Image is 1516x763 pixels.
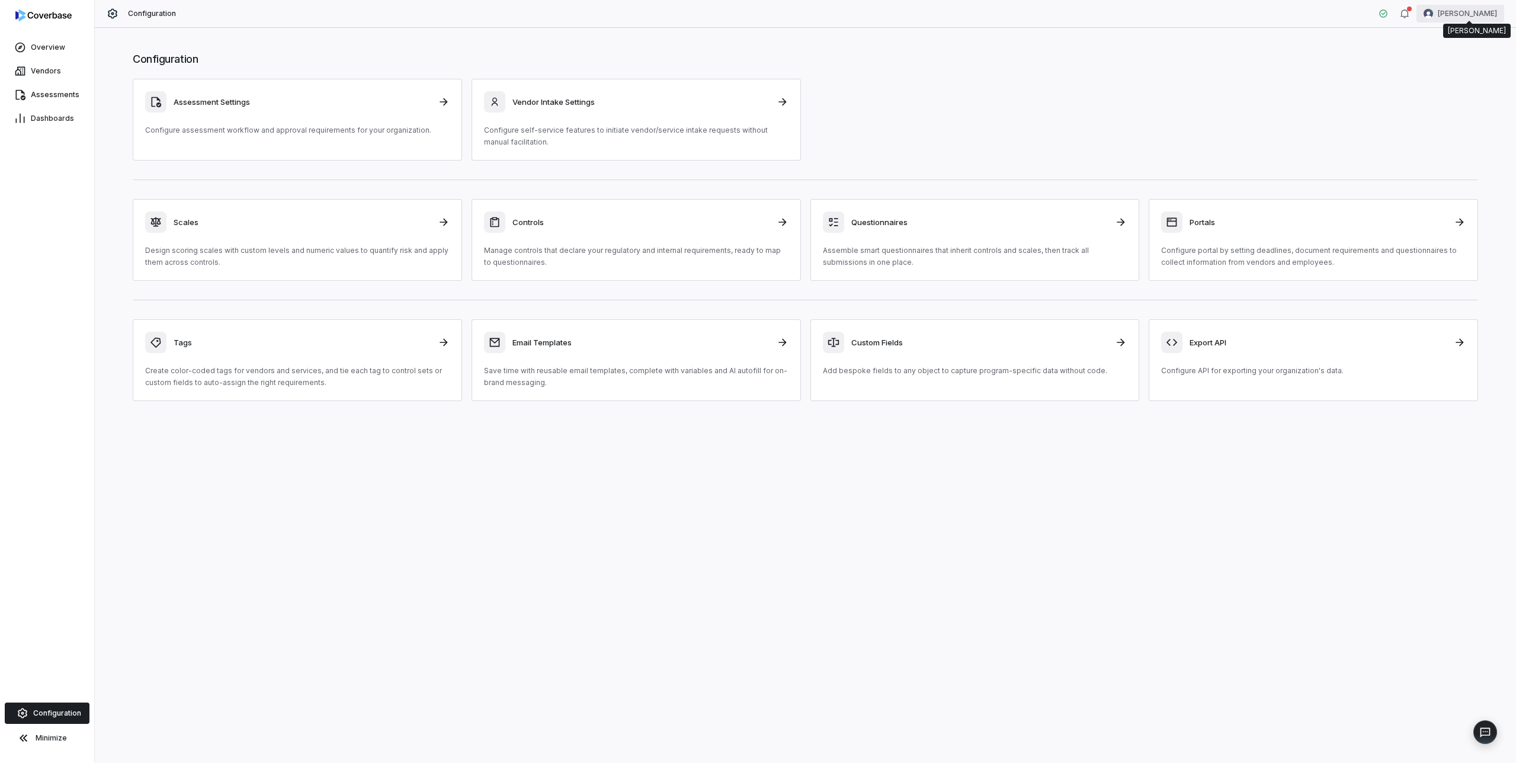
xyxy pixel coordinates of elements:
p: Save time with reusable email templates, complete with variables and AI autofill for on-brand mes... [484,365,789,389]
h3: Email Templates [512,337,770,348]
p: Configure API for exporting your organization's data. [1161,365,1466,377]
h3: Questionnaires [851,217,1108,227]
a: ControlsManage controls that declare your regulatory and internal requirements, ready to map to q... [472,199,801,281]
h3: Scales [174,217,431,227]
span: [PERSON_NAME] [1438,9,1497,18]
a: Export APIConfigure API for exporting your organization's data. [1149,319,1478,401]
a: Assessments [2,84,92,105]
img: logo-D7KZi-bG.svg [15,9,72,21]
span: Configuration [128,9,177,18]
p: Manage controls that declare your regulatory and internal requirements, ready to map to questionn... [484,245,789,268]
a: Vendor Intake SettingsConfigure self-service features to initiate vendor/service intake requests ... [472,79,801,161]
p: Configure assessment workflow and approval requirements for your organization. [145,124,450,136]
button: Mike Phillips avatar[PERSON_NAME] [1416,5,1504,23]
a: Custom FieldsAdd bespoke fields to any object to capture program-specific data without code. [810,319,1140,401]
a: Assessment SettingsConfigure assessment workflow and approval requirements for your organization. [133,79,462,161]
p: Configure portal by setting deadlines, document requirements and questionnaires to collect inform... [1161,245,1466,268]
p: Configure self-service features to initiate vendor/service intake requests without manual facilit... [484,124,789,148]
a: Email TemplatesSave time with reusable email templates, complete with variables and AI autofill f... [472,319,801,401]
a: Overview [2,37,92,58]
button: Minimize [5,726,89,750]
span: Dashboards [31,114,74,123]
span: Minimize [36,733,67,743]
p: Assemble smart questionnaires that inherit controls and scales, then track all submissions in one... [823,245,1127,268]
a: Vendors [2,60,92,82]
span: Vendors [31,66,61,76]
h3: Tags [174,337,431,348]
h3: Custom Fields [851,337,1108,348]
a: TagsCreate color-coded tags for vendors and services, and tie each tag to control sets or custom ... [133,319,462,401]
p: Create color-coded tags for vendors and services, and tie each tag to control sets or custom fiel... [145,365,450,389]
img: Mike Phillips avatar [1424,9,1433,18]
p: Add bespoke fields to any object to capture program-specific data without code. [823,365,1127,377]
h3: Portals [1190,217,1447,227]
a: Configuration [5,703,89,724]
h3: Controls [512,217,770,227]
span: Overview [31,43,65,52]
h3: Export API [1190,337,1447,348]
a: Dashboards [2,108,92,129]
div: [PERSON_NAME] [1448,26,1506,36]
span: Assessments [31,90,79,100]
h3: Vendor Intake Settings [512,97,770,107]
p: Design scoring scales with custom levels and numeric values to quantify risk and apply them acros... [145,245,450,268]
h1: Configuration [133,52,1478,67]
a: PortalsConfigure portal by setting deadlines, document requirements and questionnaires to collect... [1149,199,1478,281]
span: Configuration [33,708,81,718]
h3: Assessment Settings [174,97,431,107]
a: ScalesDesign scoring scales with custom levels and numeric values to quantify risk and apply them... [133,199,462,281]
a: QuestionnairesAssemble smart questionnaires that inherit controls and scales, then track all subm... [810,199,1140,281]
